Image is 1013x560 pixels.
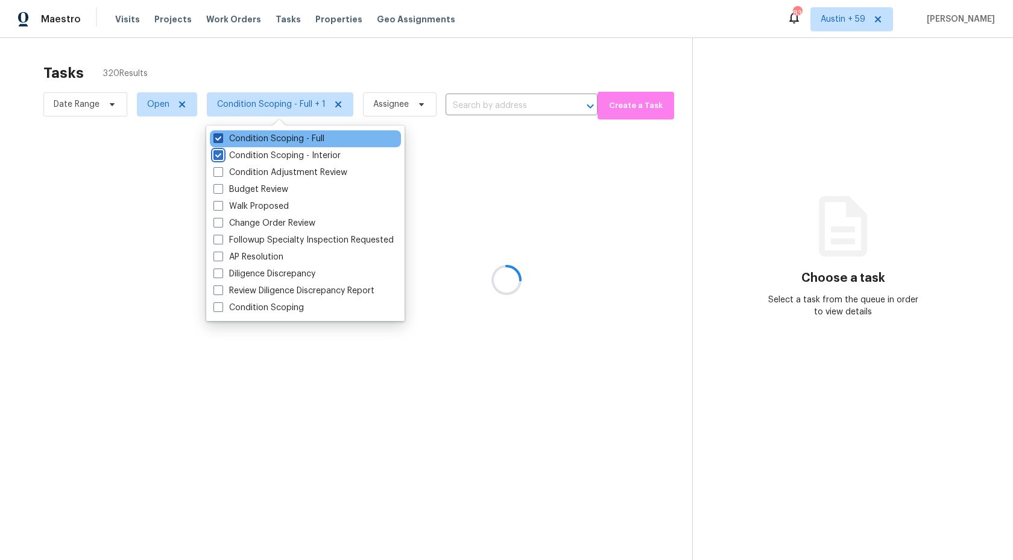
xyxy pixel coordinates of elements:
label: Condition Scoping [213,302,304,314]
label: Walk Proposed [213,200,289,212]
label: Condition Adjustment Review [213,167,347,179]
label: Followup Specialty Inspection Requested [213,234,394,246]
label: Condition Scoping - Full [213,133,324,145]
label: Diligence Discrepancy [213,268,315,280]
label: Review Diligence Discrepancy Report [213,285,374,297]
label: AP Resolution [213,251,283,263]
label: Change Order Review [213,217,315,229]
label: Condition Scoping - Interior [213,150,341,162]
div: 831 [793,7,801,19]
label: Budget Review [213,183,288,196]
